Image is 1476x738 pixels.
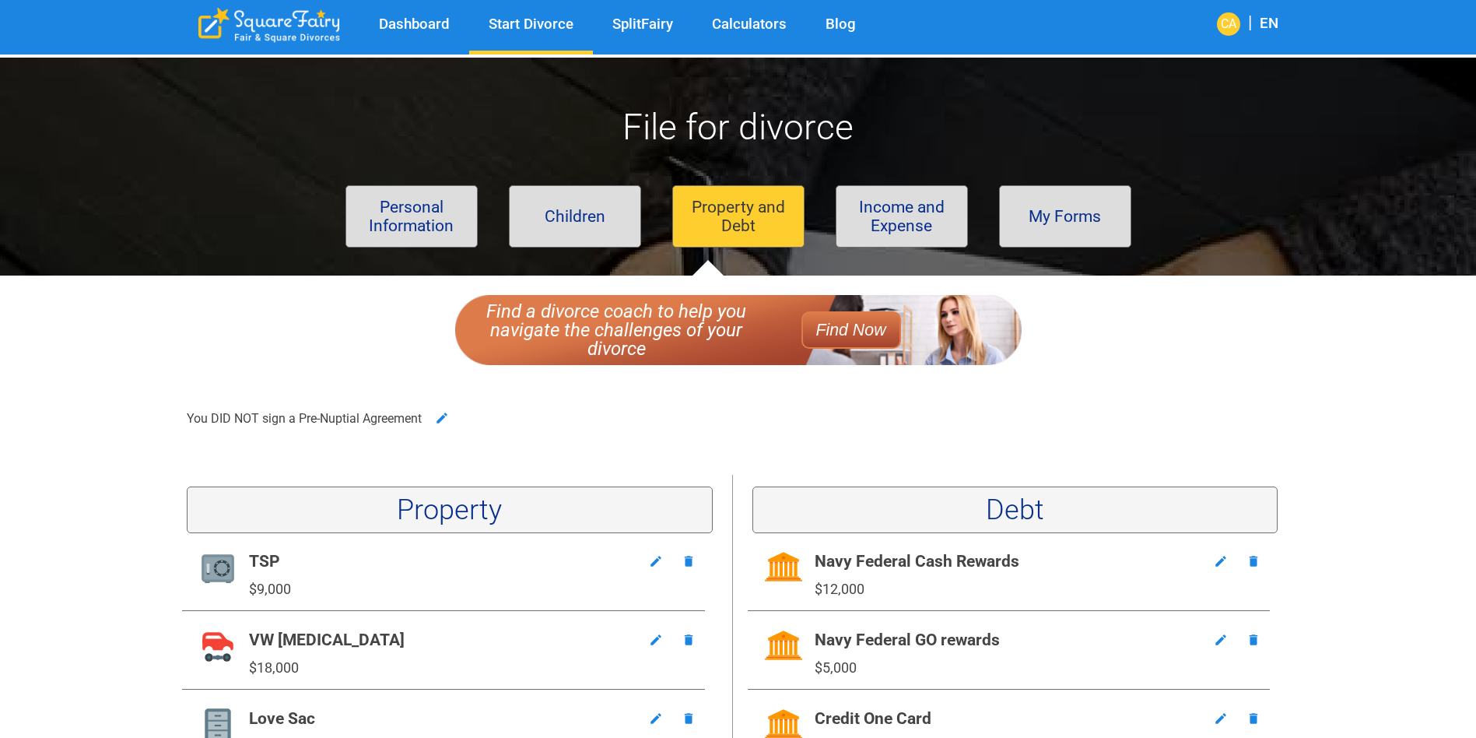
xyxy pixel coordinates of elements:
[180,70,1297,145] div: File for divorce
[471,302,763,358] p: Find a divorce coach to help you navigate the challenges of your divorce
[815,580,1019,599] div: $12,000
[509,185,641,248] button: Children
[1217,12,1240,36] div: CA
[999,185,1131,248] button: My Forms
[801,311,901,349] button: Find Now
[593,16,692,33] a: SplitFairy
[836,185,968,248] button: Income and Expense
[692,16,806,33] a: Calculators
[187,487,713,533] div: Property
[672,185,805,248] button: Property and Debt
[249,550,291,572] div: TSP
[815,629,1000,651] div: Navy Federal GO rewards
[167,392,1297,475] div: You DID NOT sign a Pre-Nuptial Agreement
[249,629,405,651] div: VW [MEDICAL_DATA]
[249,708,315,729] div: Love Sac
[1240,12,1260,32] span: |
[198,8,340,43] div: SquareFairy Logo
[249,580,291,599] div: $9,000
[815,659,1000,677] div: $5,000
[345,185,478,248] button: Personal Information
[469,16,593,33] a: Start Divorce
[815,708,931,729] div: Credit One Card
[249,659,405,677] div: $18,000
[359,16,469,33] a: Dashboard
[1422,676,1476,738] iframe: JSD widget
[752,487,1278,533] div: Debt
[1260,14,1278,35] div: EN
[806,16,875,33] a: Blog
[815,550,1019,572] div: Navy Federal Cash Rewards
